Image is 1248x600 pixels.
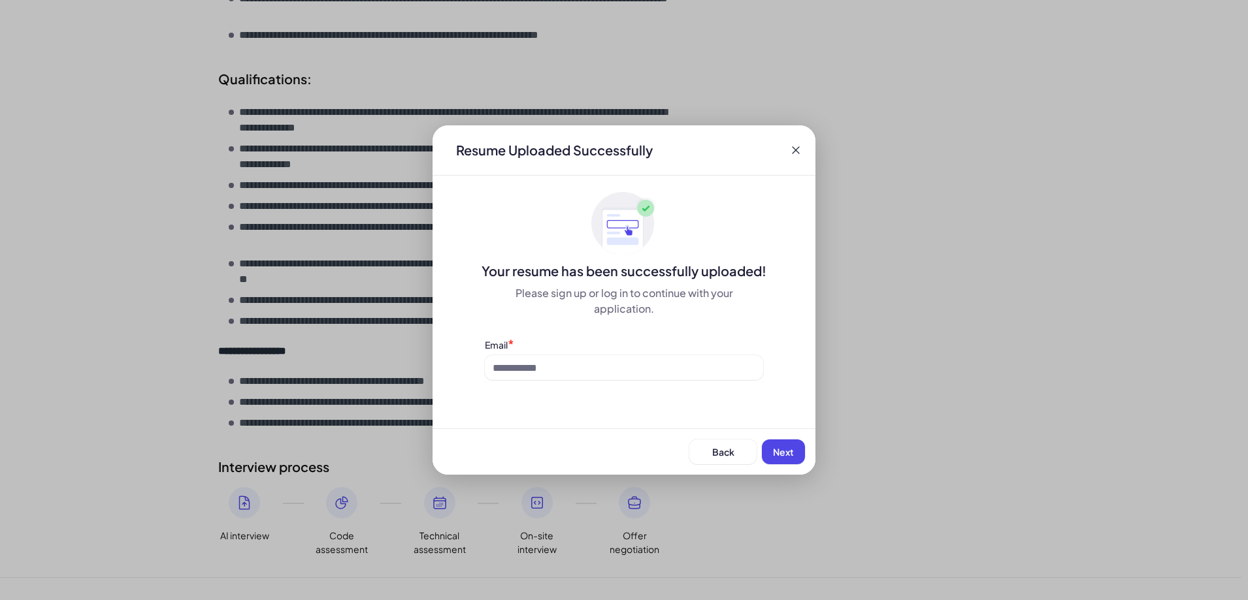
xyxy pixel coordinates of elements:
[485,339,508,351] label: Email
[762,439,805,464] button: Next
[712,446,734,458] span: Back
[433,262,815,280] div: Your resume has been successfully uploaded!
[446,141,663,159] div: Resume Uploaded Successfully
[591,191,657,257] img: ApplyedMaskGroup3.svg
[689,439,757,464] button: Back
[485,285,763,317] div: Please sign up or log in to continue with your application.
[773,446,794,458] span: Next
